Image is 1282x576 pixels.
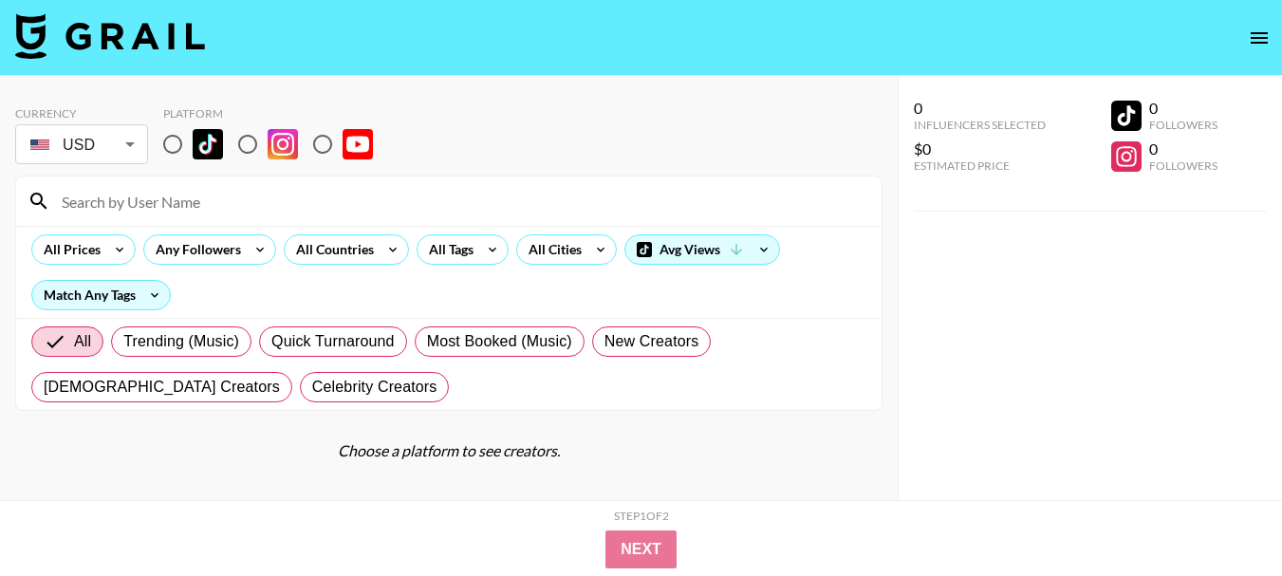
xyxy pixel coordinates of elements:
[193,129,223,159] img: TikTok
[1149,118,1217,132] div: Followers
[15,13,205,59] img: Grail Talent
[271,330,395,353] span: Quick Turnaround
[1149,158,1217,173] div: Followers
[15,441,883,460] div: Choose a platform to see creators.
[914,139,1046,158] div: $0
[15,106,148,121] div: Currency
[163,106,388,121] div: Platform
[427,330,572,353] span: Most Booked (Music)
[44,376,280,399] span: [DEMOGRAPHIC_DATA] Creators
[32,235,104,264] div: All Prices
[604,330,699,353] span: New Creators
[32,281,170,309] div: Match Any Tags
[50,186,870,216] input: Search by User Name
[914,99,1046,118] div: 0
[517,235,585,264] div: All Cities
[144,235,245,264] div: Any Followers
[914,158,1046,173] div: Estimated Price
[614,509,669,523] div: Step 1 of 2
[914,118,1046,132] div: Influencers Selected
[605,530,677,568] button: Next
[625,235,779,264] div: Avg Views
[312,376,437,399] span: Celebrity Creators
[268,129,298,159] img: Instagram
[343,129,373,159] img: YouTube
[123,330,239,353] span: Trending (Music)
[418,235,477,264] div: All Tags
[19,128,144,161] div: USD
[1240,19,1278,57] button: open drawer
[1149,139,1217,158] div: 0
[285,235,378,264] div: All Countries
[74,330,91,353] span: All
[1149,99,1217,118] div: 0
